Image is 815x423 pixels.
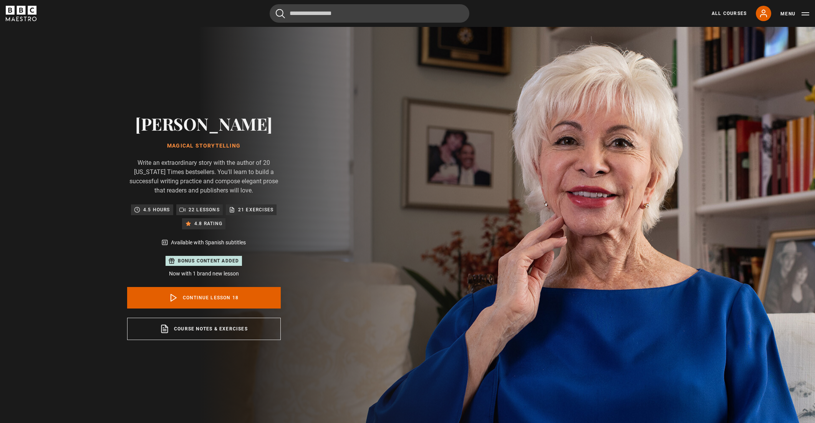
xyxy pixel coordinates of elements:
a: Course notes & exercises [127,318,281,340]
p: Available with Spanish subtitles [171,239,246,247]
p: 4.5 hours [143,206,170,214]
a: Continue lesson 18 [127,287,281,309]
p: 21 exercises [238,206,273,214]
p: Write an extraordinary story with the author of 20 [US_STATE] Times bestsellers. You'll learn to ... [127,158,281,195]
h1: Magical Storytelling [127,143,281,149]
p: Bonus content added [178,257,239,264]
a: All Courses [712,10,747,17]
p: 4.8 rating [194,220,222,227]
p: Now with 1 brand new lesson [127,270,281,278]
input: Search [270,4,469,23]
button: Toggle navigation [780,10,809,18]
button: Submit the search query [276,9,285,18]
h2: [PERSON_NAME] [127,114,281,133]
svg: BBC Maestro [6,6,36,21]
p: 22 lessons [189,206,220,214]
